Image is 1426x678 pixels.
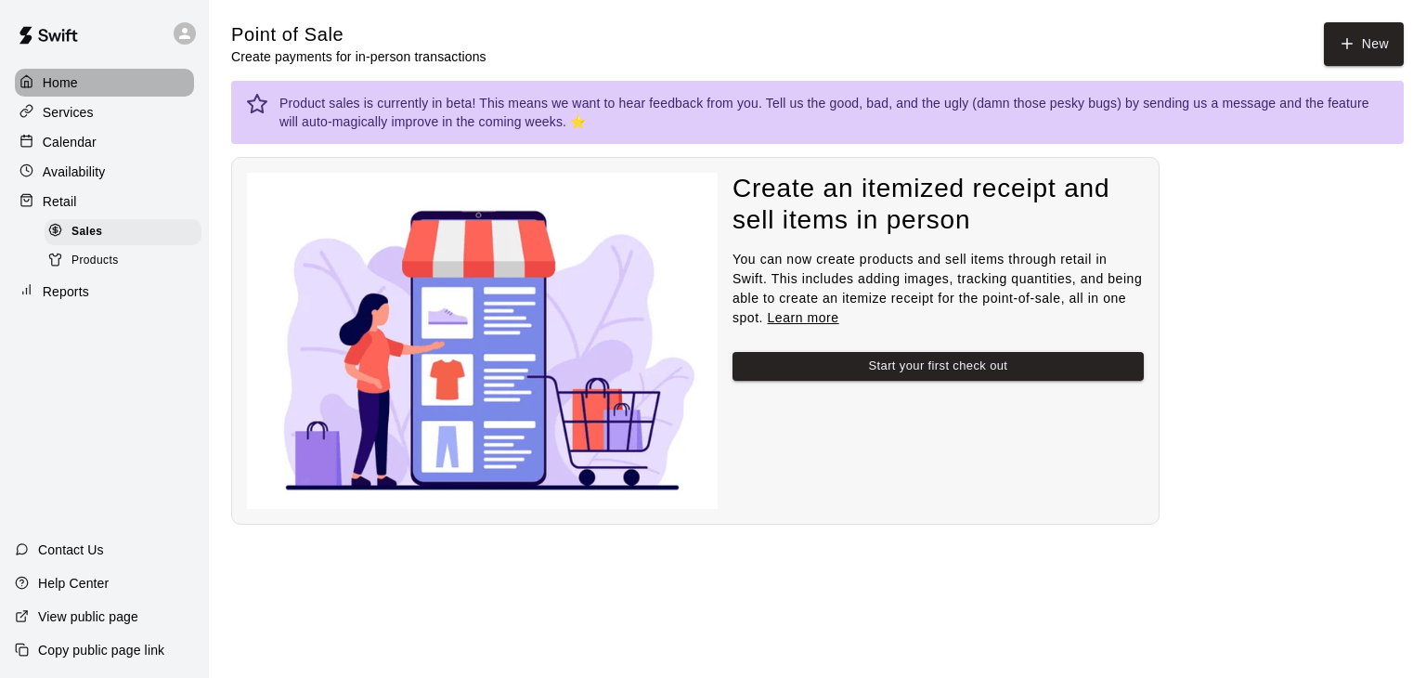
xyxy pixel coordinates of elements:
p: Services [43,103,94,122]
div: Product sales is currently in beta! This means we want to hear feedback from you. Tell us the goo... [279,86,1389,138]
a: sending us a message [1143,96,1276,111]
a: Products [45,246,209,275]
span: Products [71,252,119,270]
a: Availability [15,158,194,186]
div: Products [45,248,201,274]
button: Start your first check out [732,352,1144,381]
span: Sales [71,223,102,241]
button: New [1324,22,1404,66]
p: Home [43,73,78,92]
h4: Create an itemized receipt and sell items in person [732,173,1144,237]
p: View public page [38,607,138,626]
a: Reports [15,278,194,306]
p: Availability [43,163,106,181]
h5: Point of Sale [231,22,486,47]
a: Calendar [15,128,194,156]
a: Learn more [767,310,838,325]
a: Home [15,69,194,97]
p: Reports [43,282,89,301]
p: Retail [43,192,77,211]
p: Contact Us [38,541,104,559]
p: Copy public page link [38,641,164,659]
span: You can now create products and sell items through retail in Swift. This includes adding images, ... [732,252,1142,325]
a: Sales [45,217,209,246]
img: Nothing to see here [247,173,718,509]
a: Services [15,98,194,126]
p: Create payments for in-person transactions [231,47,486,66]
p: Help Center [38,574,109,593]
p: Calendar [43,133,97,151]
div: Sales [45,219,201,245]
a: Retail [15,188,194,215]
